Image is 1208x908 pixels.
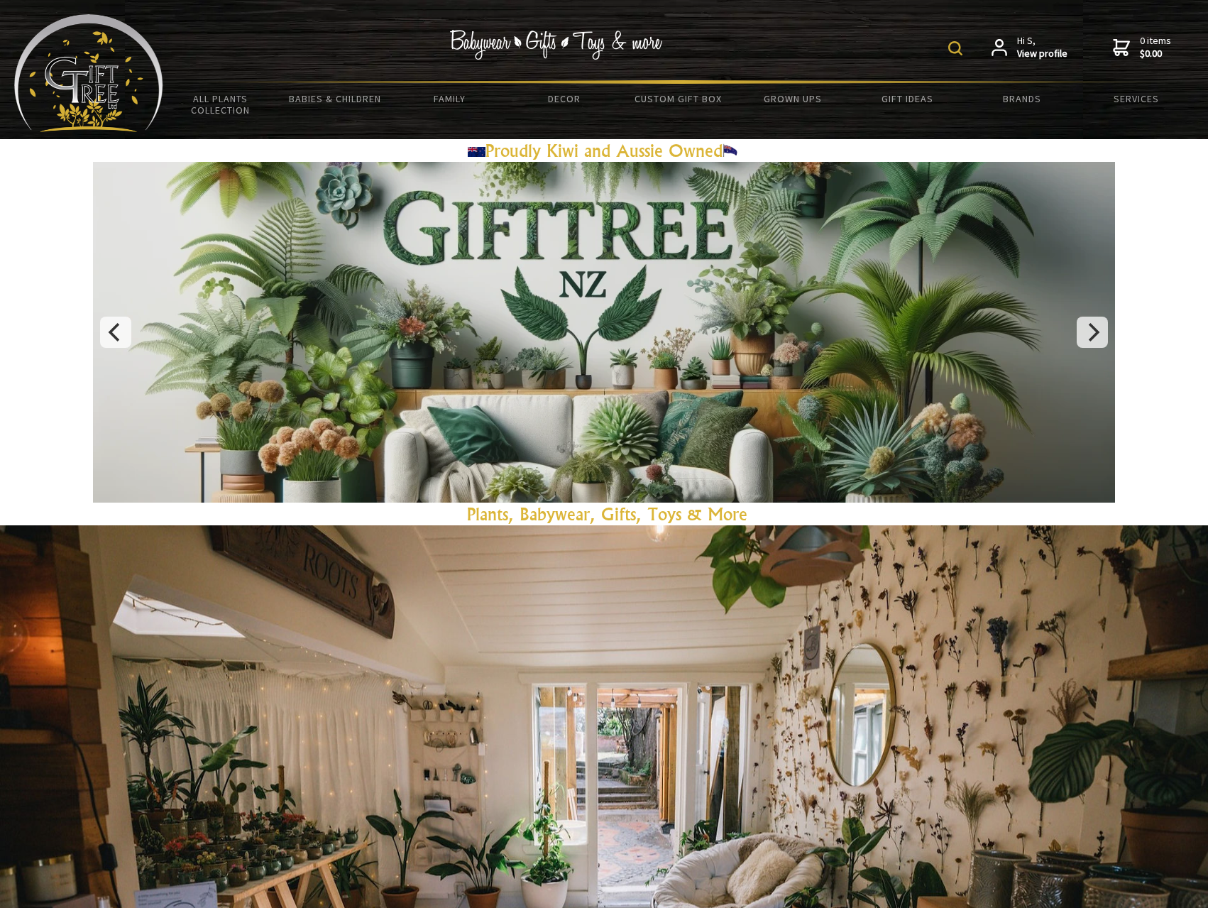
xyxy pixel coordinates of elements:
a: Hi S,View profile [992,35,1067,60]
a: Babies & Children [278,84,392,114]
span: 0 items [1140,34,1171,60]
a: 0 items$0.00 [1113,35,1171,60]
strong: $0.00 [1140,48,1171,60]
span: Hi S, [1017,35,1067,60]
a: Family [392,84,507,114]
a: Decor [507,84,621,114]
a: Brands [965,84,1079,114]
a: Services [1080,84,1194,114]
img: Babywear - Gifts - Toys & more [449,30,662,60]
img: Babyware - Gifts - Toys and more... [14,14,163,132]
a: All Plants Collection [163,84,278,125]
button: Next [1077,317,1108,348]
img: product search [948,41,962,55]
a: Plants, Babywear, Gifts, Toys & Mor [467,503,739,525]
a: Proudly Kiwi and Aussie Owned [468,140,740,161]
a: Custom Gift Box [621,84,735,114]
strong: View profile [1017,48,1067,60]
button: Previous [100,317,131,348]
a: Gift Ideas [850,84,965,114]
a: Grown Ups [736,84,850,114]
